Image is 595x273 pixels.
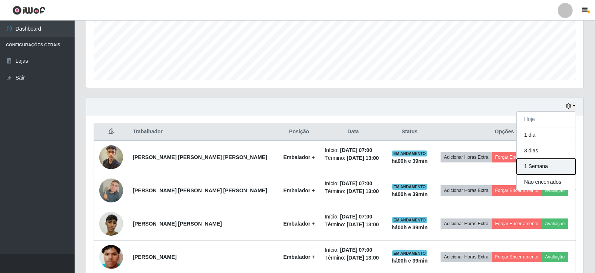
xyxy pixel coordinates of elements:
[12,6,46,15] img: CoreUI Logo
[347,188,379,194] time: [DATE] 13:00
[284,187,315,193] strong: Embalador +
[492,152,542,162] button: Forçar Encerramento
[325,180,382,187] li: Início:
[340,180,372,186] time: [DATE] 07:00
[542,252,568,262] button: Avaliação
[392,191,428,197] strong: há 00 h e 39 min
[284,221,315,227] strong: Embalador +
[284,154,315,160] strong: Embalador +
[392,224,428,230] strong: há 00 h e 39 min
[325,221,382,229] li: Término:
[441,252,492,262] button: Adicionar Horas Extra
[517,112,576,127] button: Hoje
[99,169,123,212] img: 1752573650429.jpeg
[517,174,576,190] button: Não encerrados
[284,254,315,260] strong: Embalador +
[325,246,382,254] li: Início:
[386,123,433,141] th: Status
[492,185,542,196] button: Forçar Encerramento
[392,258,428,264] strong: há 00 h e 39 min
[441,152,492,162] button: Adicionar Horas Extra
[325,254,382,262] li: Término:
[392,217,428,223] span: EM ANDAMENTO
[542,185,568,196] button: Avaliação
[542,218,568,229] button: Avaliação
[347,221,379,227] time: [DATE] 13:00
[492,218,542,229] button: Forçar Encerramento
[128,123,278,141] th: Trabalhador
[492,252,542,262] button: Forçar Encerramento
[517,159,576,174] button: 1 Semana
[392,184,428,190] span: EM ANDAMENTO
[133,221,222,227] strong: [PERSON_NAME] [PERSON_NAME]
[340,214,372,220] time: [DATE] 07:00
[517,143,576,159] button: 3 dias
[433,123,576,141] th: Opções
[133,254,176,260] strong: [PERSON_NAME]
[133,187,267,193] strong: [PERSON_NAME] [PERSON_NAME] [PERSON_NAME]
[392,158,428,164] strong: há 00 h e 39 min
[441,218,492,229] button: Adicionar Horas Extra
[441,185,492,196] button: Adicionar Horas Extra
[340,247,372,253] time: [DATE] 07:00
[320,123,386,141] th: Data
[325,213,382,221] li: Início:
[347,255,379,261] time: [DATE] 13:00
[517,127,576,143] button: 1 dia
[392,151,428,156] span: EM ANDAMENTO
[340,147,372,153] time: [DATE] 07:00
[99,208,123,239] img: 1752535876066.jpeg
[278,123,320,141] th: Posição
[325,154,382,162] li: Término:
[392,250,428,256] span: EM ANDAMENTO
[325,187,382,195] li: Término:
[347,155,379,161] time: [DATE] 13:00
[133,154,267,160] strong: [PERSON_NAME] [PERSON_NAME] [PERSON_NAME]
[99,141,123,173] img: 1752515329237.jpeg
[325,146,382,154] li: Início:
